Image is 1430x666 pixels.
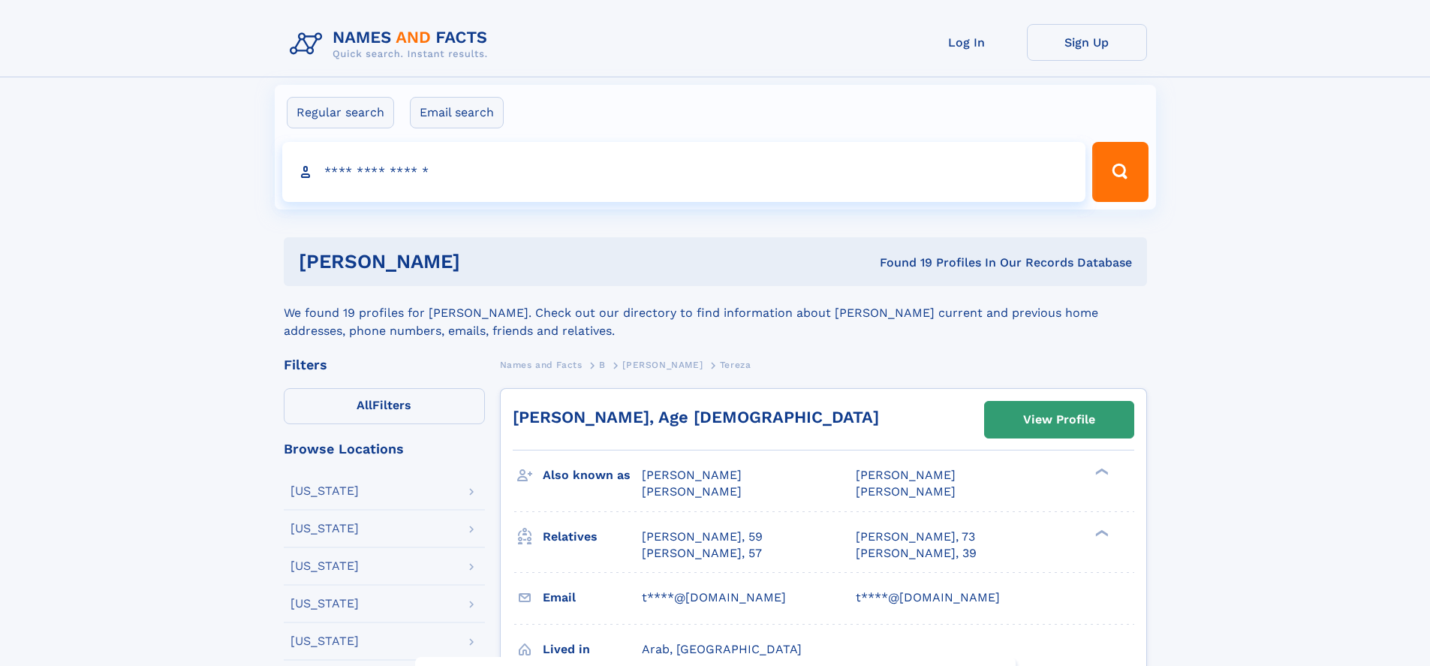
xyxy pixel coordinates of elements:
[513,408,879,426] a: [PERSON_NAME], Age [DEMOGRAPHIC_DATA]
[500,355,583,374] a: Names and Facts
[856,484,956,499] span: [PERSON_NAME]
[599,355,606,374] a: B
[284,358,485,372] div: Filters
[1091,528,1109,538] div: ❯
[284,24,500,65] img: Logo Names and Facts
[907,24,1027,61] a: Log In
[284,442,485,456] div: Browse Locations
[856,529,975,545] a: [PERSON_NAME], 73
[282,142,1086,202] input: search input
[284,388,485,424] label: Filters
[284,286,1147,340] div: We found 19 profiles for [PERSON_NAME]. Check out our directory to find information about [PERSON...
[642,529,763,545] a: [PERSON_NAME], 59
[599,360,606,370] span: B
[1091,467,1109,477] div: ❯
[291,635,359,647] div: [US_STATE]
[543,463,642,488] h3: Also known as
[1092,142,1148,202] button: Search Button
[291,560,359,572] div: [US_STATE]
[1023,402,1095,437] div: View Profile
[856,468,956,482] span: [PERSON_NAME]
[287,97,394,128] label: Regular search
[291,523,359,535] div: [US_STATE]
[622,360,703,370] span: [PERSON_NAME]
[357,398,372,412] span: All
[642,545,762,562] a: [PERSON_NAME], 57
[1027,24,1147,61] a: Sign Up
[622,355,703,374] a: [PERSON_NAME]
[642,642,802,656] span: Arab, [GEOGRAPHIC_DATA]
[720,360,751,370] span: Tereza
[291,598,359,610] div: [US_STATE]
[543,524,642,550] h3: Relatives
[985,402,1133,438] a: View Profile
[642,484,742,499] span: [PERSON_NAME]
[642,468,742,482] span: [PERSON_NAME]
[670,255,1132,271] div: Found 19 Profiles In Our Records Database
[856,545,977,562] a: [PERSON_NAME], 39
[410,97,504,128] label: Email search
[543,585,642,610] h3: Email
[299,252,670,271] h1: [PERSON_NAME]
[291,485,359,497] div: [US_STATE]
[543,637,642,662] h3: Lived in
